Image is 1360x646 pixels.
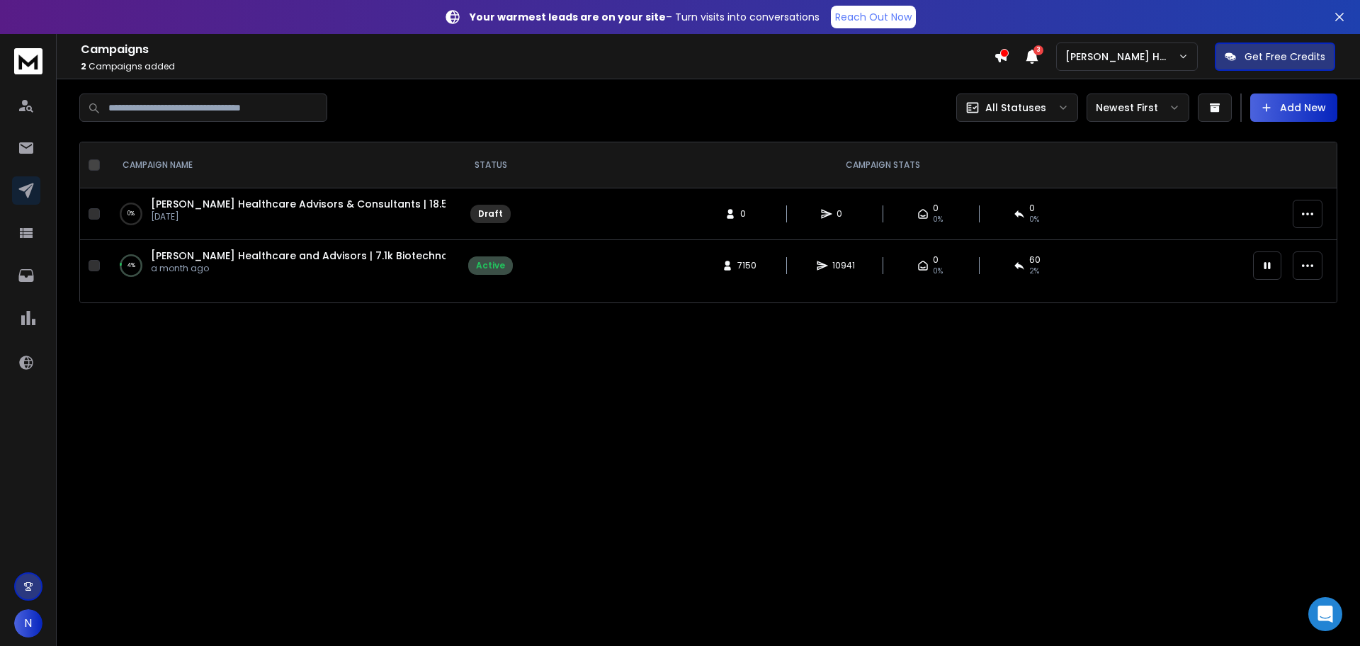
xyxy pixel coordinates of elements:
[1245,50,1325,64] p: Get Free Credits
[1029,254,1041,266] span: 60
[1308,597,1342,631] div: Open Intercom Messenger
[151,263,446,274] p: a month ago
[832,260,855,271] span: 10941
[1087,93,1189,122] button: Newest First
[933,203,939,214] span: 0
[151,249,674,263] a: [PERSON_NAME] Healthcare and Advisors | 7.1k Biotechnology-Medical Devices and Pharmaceuticals
[81,41,994,58] h1: Campaigns
[14,609,42,637] button: N
[1029,203,1035,214] span: 0
[460,142,521,188] th: STATUS
[933,214,943,225] span: 0%
[1033,45,1043,55] span: 3
[81,61,994,72] p: Campaigns added
[740,208,754,220] span: 0
[151,197,564,211] a: [PERSON_NAME] Healthcare Advisors & Consultants | 18.5k healthcare founders
[933,266,943,277] span: 0%
[470,10,820,24] p: – Turn visits into conversations
[835,10,912,24] p: Reach Out Now
[1215,42,1335,71] button: Get Free Credits
[470,10,666,24] strong: Your warmest leads are on your site
[106,142,460,188] th: CAMPAIGN NAME
[1029,266,1039,277] span: 2 %
[521,142,1245,188] th: CAMPAIGN STATS
[151,211,446,222] p: [DATE]
[837,208,851,220] span: 0
[1029,214,1039,225] span: 0%
[14,48,42,74] img: logo
[478,208,503,220] div: Draft
[127,207,135,221] p: 0 %
[1250,93,1337,122] button: Add New
[737,260,756,271] span: 7150
[81,60,86,72] span: 2
[106,240,460,292] td: 4%[PERSON_NAME] Healthcare and Advisors | 7.1k Biotechnology-Medical Devices and Pharmaceuticalsa...
[106,188,460,240] td: 0%[PERSON_NAME] Healthcare Advisors & Consultants | 18.5k healthcare founders[DATE]
[831,6,916,28] a: Reach Out Now
[476,260,505,271] div: Active
[127,259,135,273] p: 4 %
[1065,50,1178,64] p: [PERSON_NAME] Healtcare
[933,254,939,266] span: 0
[985,101,1046,115] p: All Statuses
